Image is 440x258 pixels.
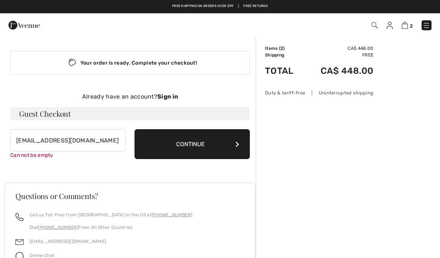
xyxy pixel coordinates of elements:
td: CA$ 448.00 [303,45,373,52]
div: Duty & tariff-free | Uninterrupted shipping [265,89,373,96]
a: [PHONE_NUMBER] [38,225,78,230]
h3: Questions or Comments? [15,192,245,200]
a: Free Returns [243,4,268,9]
img: email [15,238,24,246]
div: Already have an account? [10,92,250,101]
img: Menu [423,22,430,29]
img: My Info [387,22,393,29]
div: Your order is ready. Complete your checkout! [10,51,250,75]
a: [EMAIL_ADDRESS][DOMAIN_NAME] [29,239,106,244]
h3: Guest Checkout [10,107,250,120]
td: CA$ 448.00 [303,58,373,83]
a: [PHONE_NUMBER] [152,212,192,217]
img: call [15,213,24,221]
button: Continue [135,129,250,159]
p: Call us Toll-Free from [GEOGRAPHIC_DATA] or the US at [29,211,192,218]
strong: Sign in [157,93,178,100]
div: Can not be empty [10,151,126,159]
img: Shopping Bag [402,22,408,29]
td: Items ( ) [265,45,303,52]
td: Total [265,58,303,83]
span: Online Chat [29,253,55,258]
td: Free [303,52,373,58]
span: | [238,4,239,9]
span: 2 [280,46,283,51]
a: 2 [402,21,413,30]
td: Shipping [265,52,303,58]
img: Search [371,22,378,28]
span: 2 [410,23,413,29]
img: 1ère Avenue [8,18,40,32]
p: Dial From All Other Countries [29,224,192,231]
a: 1ère Avenue [8,21,40,28]
a: Free shipping on orders over $99 [172,4,234,9]
input: E-mail [10,129,126,151]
